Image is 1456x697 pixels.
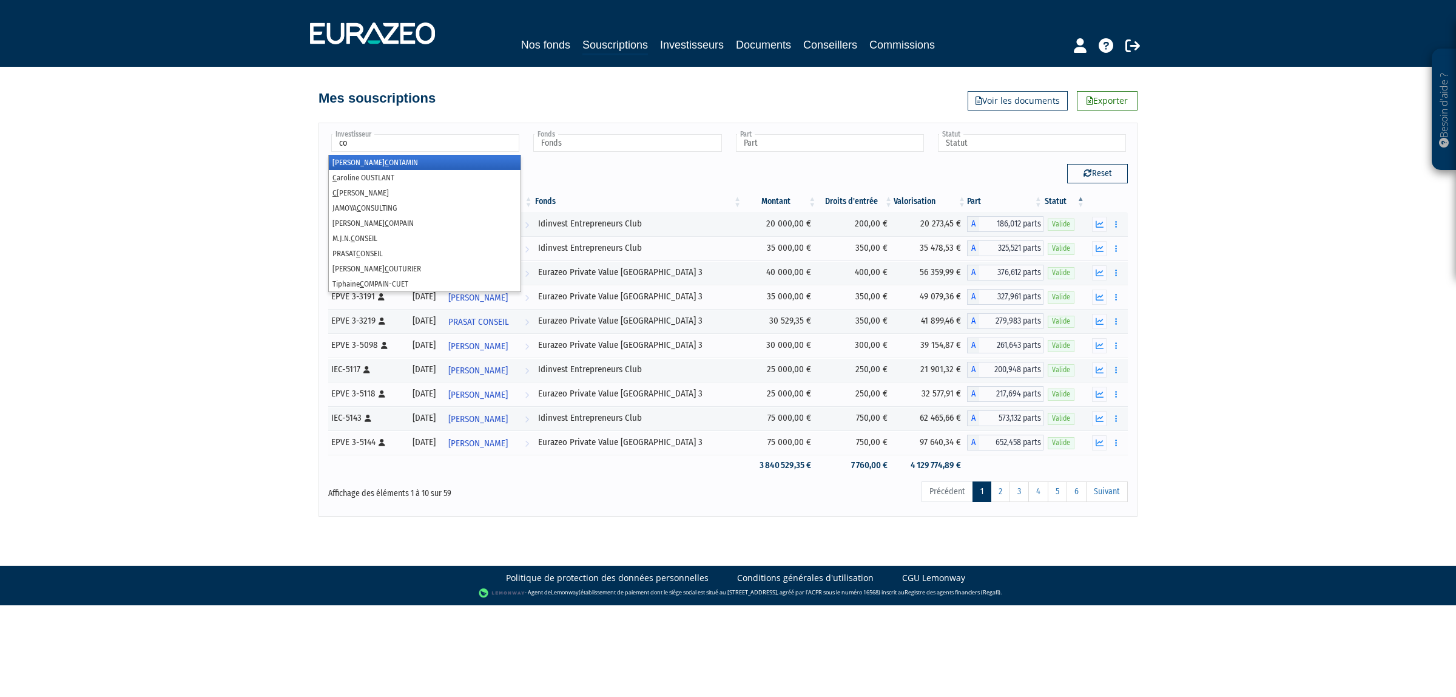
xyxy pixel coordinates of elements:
div: Idinvest Entrepreneurs Club [538,412,739,424]
td: 21 901,32 € [894,358,967,382]
span: Valide [1048,243,1074,254]
em: C [332,173,337,182]
a: Exporter [1077,91,1137,110]
span: Valide [1048,364,1074,376]
span: 652,458 parts [979,435,1043,450]
td: 350,00 € [817,285,894,309]
span: 186,012 parts [979,216,1043,232]
i: [Français] Personne physique [378,293,385,301]
a: CGU Lemonway [902,572,965,584]
li: [PERSON_NAME] [329,185,521,200]
i: [Français] Personne physique [379,439,385,446]
i: [Français] Personne physique [379,390,385,398]
div: EPVE 3-5098 [331,339,401,352]
div: A - Eurazeo Private Value Europe 3 [967,338,1043,353]
div: Idinvest Entrepreneurs Club [538,242,739,254]
a: Souscriptions [582,36,648,55]
td: 3 840 529,35 € [743,455,817,476]
span: [PERSON_NAME] [448,335,508,358]
i: Voir l'investisseur [525,408,529,430]
li: M.J.N. ONSEIL [329,231,521,246]
i: Voir l'investisseur [525,311,529,333]
a: Suivant [1086,481,1128,502]
div: EPVE 3-3219 [331,314,401,327]
span: A [967,240,979,256]
a: PRASAT CONSEIL [443,309,534,333]
div: EPVE 3-5118 [331,387,401,400]
h4: Mes souscriptions [318,91,436,106]
div: EPVE 3-5144 [331,436,401,449]
a: Commissions [869,36,935,53]
span: PRASAT CONSEIL [448,311,509,333]
span: 217,694 parts [979,386,1043,402]
td: 200,00 € [817,212,894,236]
span: 279,983 parts [979,313,1043,329]
a: Conditions générales d'utilisation [737,572,874,584]
i: Voir l'investisseur [525,384,529,406]
span: 325,521 parts [979,240,1043,256]
div: Eurazeo Private Value [GEOGRAPHIC_DATA] 3 [538,290,739,303]
a: 2 [991,481,1010,502]
a: [PERSON_NAME] [443,382,534,406]
th: Fonds: activer pour trier la colonne par ordre croissant [534,191,743,212]
li: [PERSON_NAME] ONTAMIN [329,155,521,170]
div: Eurazeo Private Value [GEOGRAPHIC_DATA] 3 [538,387,739,400]
td: 75 000,00 € [743,430,817,455]
li: PRASAT ONSEIL [329,246,521,261]
td: 97 640,34 € [894,430,967,455]
a: [PERSON_NAME] [443,333,534,358]
span: A [967,313,979,329]
div: A - Eurazeo Private Value Europe 3 [967,289,1043,305]
td: 35 000,00 € [743,236,817,260]
a: 3 [1009,481,1029,502]
span: 327,961 parts [979,289,1043,305]
span: Valide [1048,267,1074,279]
span: Valide [1048,413,1074,424]
img: 1732889491-logotype_eurazeo_blanc_rvb.png [310,22,435,44]
i: [Français] Personne physique [363,366,370,373]
td: 75 000,00 € [743,406,817,430]
div: [DATE] [409,314,439,327]
span: A [967,386,979,402]
th: Part: activer pour trier la colonne par ordre croissant [967,191,1043,212]
span: Valide [1048,316,1074,327]
i: Voir l'investisseur [525,238,529,260]
div: [DATE] [409,387,439,400]
div: IEC-5117 [331,363,401,376]
li: JAMOYA ONSULTING [329,200,521,216]
td: 250,00 € [817,382,894,406]
em: C [356,249,360,258]
div: A - Idinvest Entrepreneurs Club [967,216,1043,232]
div: A - Idinvest Entrepreneurs Club [967,410,1043,426]
i: Voir l'investisseur [525,359,529,382]
span: [PERSON_NAME] [448,408,508,430]
div: Affichage des éléments 1 à 10 sur 59 [328,480,651,500]
div: A - Eurazeo Private Value Europe 3 [967,265,1043,280]
td: 20 273,45 € [894,212,967,236]
a: [PERSON_NAME] [443,406,534,430]
span: Valide [1048,389,1074,400]
a: 4 [1028,481,1048,502]
em: C [332,188,337,197]
td: 350,00 € [817,309,894,333]
p: Besoin d'aide ? [1437,55,1451,165]
td: 49 079,36 € [894,285,967,309]
td: 35 000,00 € [743,285,817,309]
div: Eurazeo Private Value [GEOGRAPHIC_DATA] 3 [538,266,739,279]
a: [PERSON_NAME] [443,430,534,455]
td: 30 000,00 € [743,333,817,358]
em: C [351,234,355,243]
i: [Français] Personne physique [365,415,371,422]
em: C [385,264,389,273]
td: 7 760,00 € [817,455,894,476]
i: Voir l'investisseur [525,214,529,236]
a: 5 [1048,481,1067,502]
span: 261,643 parts [979,338,1043,353]
i: [Français] Personne physique [379,318,385,325]
img: logo-lemonway.png [479,587,525,599]
a: Registre des agents financiers (Regafi) [905,588,1000,596]
a: Politique de protection des données personnelles [506,572,709,584]
span: A [967,435,979,450]
td: 750,00 € [817,430,894,455]
span: 376,612 parts [979,265,1043,280]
